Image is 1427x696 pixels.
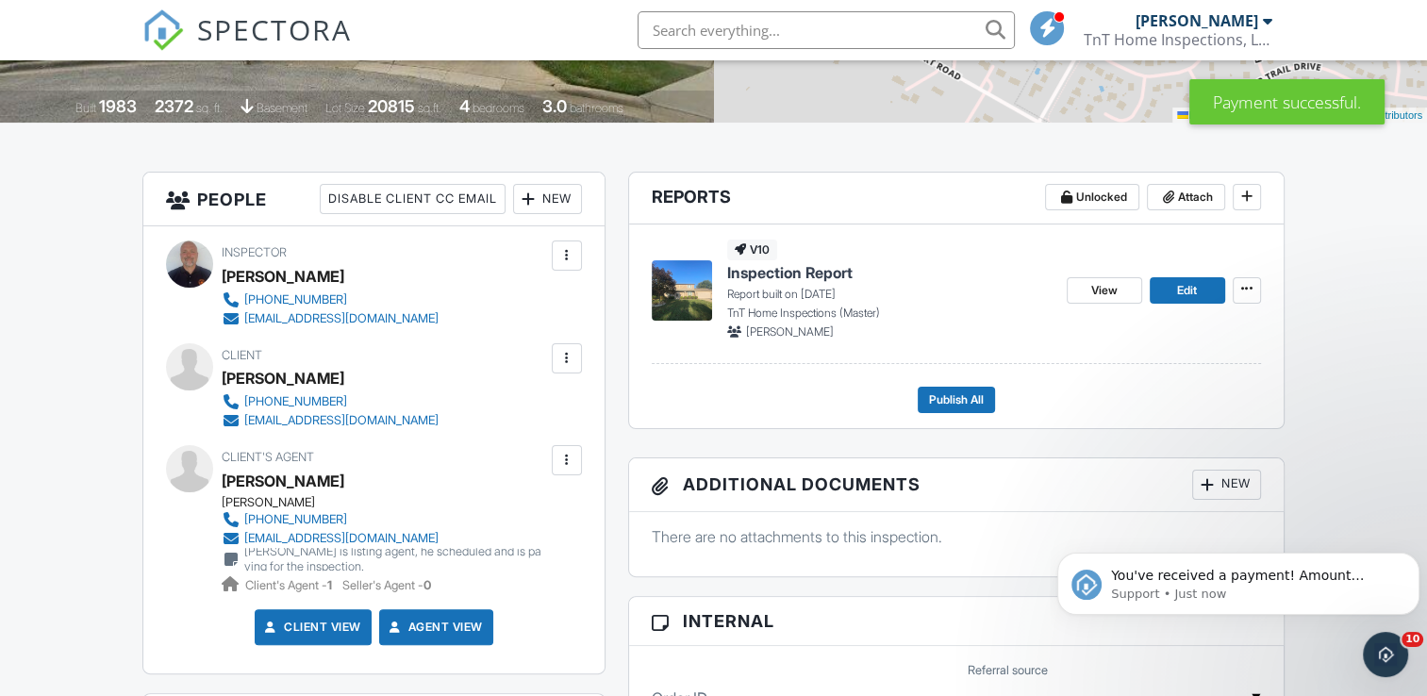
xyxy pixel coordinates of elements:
div: [PERSON_NAME] [222,364,344,392]
strong: 0 [423,578,431,592]
div: [EMAIL_ADDRESS][DOMAIN_NAME] [244,311,439,326]
strong: 1 [327,578,332,592]
span: Client [222,348,262,362]
span: Client's Agent [222,450,314,464]
span: Built [75,101,96,115]
span: 10 [1402,632,1423,647]
div: [PERSON_NAME] [222,495,561,510]
div: Payment successful. [1189,79,1385,124]
div: Disable Client CC Email [320,184,506,214]
span: Lot Size [325,101,365,115]
a: [PHONE_NUMBER] [222,392,439,411]
span: bathrooms [570,101,623,115]
h3: Internal [629,597,1284,646]
span: sq.ft. [418,101,441,115]
a: [EMAIL_ADDRESS][DOMAIN_NAME] [222,529,546,548]
a: Leaflet [1177,109,1220,121]
div: 4 [459,96,470,116]
div: 1983 [99,96,137,116]
a: [PHONE_NUMBER] [222,510,546,529]
a: [PHONE_NUMBER] [222,290,439,309]
span: Inspector [222,245,287,259]
div: [PHONE_NUMBER] [244,292,347,307]
div: [PHONE_NUMBER] [244,394,347,409]
span: basement [257,101,307,115]
p: There are no attachments to this inspection. [652,526,1261,547]
div: New [1192,470,1261,500]
span: Client's Agent - [245,578,335,592]
div: [EMAIL_ADDRESS][DOMAIN_NAME] [244,413,439,428]
a: [EMAIL_ADDRESS][DOMAIN_NAME] [222,411,439,430]
div: 3.0 [542,96,567,116]
div: [EMAIL_ADDRESS][DOMAIN_NAME] [244,531,439,546]
img: The Best Home Inspection Software - Spectora [142,9,184,51]
div: TnT Home Inspections, LLC [1084,30,1272,49]
span: bedrooms [473,101,524,115]
a: SPECTORA [142,25,352,65]
h3: Additional Documents [629,458,1284,512]
label: Referral source [968,662,1048,679]
a: [PERSON_NAME] [222,467,344,495]
div: [PHONE_NUMBER] [244,512,347,527]
div: [PERSON_NAME] [222,262,344,290]
iframe: Intercom notifications message [1050,513,1427,645]
div: [PERSON_NAME] [1136,11,1258,30]
div: [PERSON_NAME] is listing agent, he scheduled and is paying for the inspection. [244,544,546,574]
span: Seller's Agent - [342,578,431,592]
a: Agent View [386,618,483,637]
div: 2372 [155,96,193,116]
span: sq. ft. [196,101,223,115]
h3: People [143,173,604,226]
iframe: Intercom live chat [1363,632,1408,677]
a: [EMAIL_ADDRESS][DOMAIN_NAME] [222,309,439,328]
div: New [513,184,582,214]
a: Client View [261,618,361,637]
input: Search everything... [638,11,1015,49]
span: SPECTORA [197,9,352,49]
div: 20815 [368,96,415,116]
